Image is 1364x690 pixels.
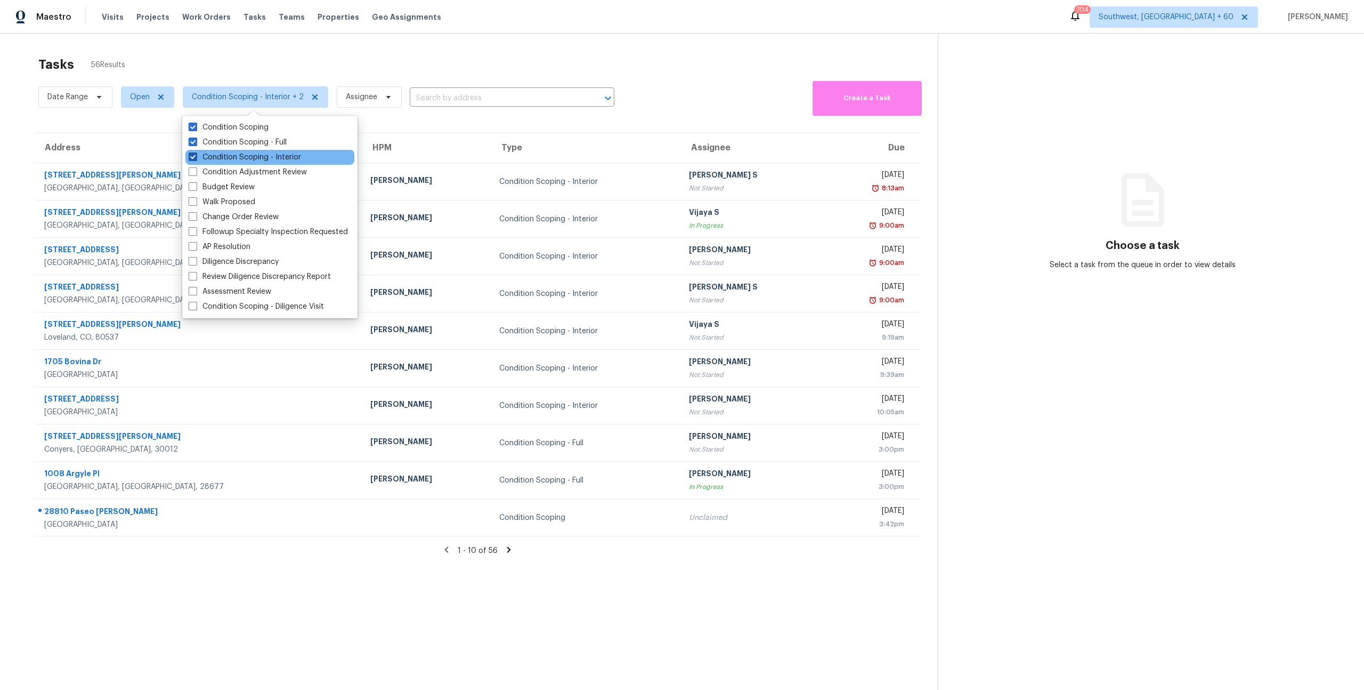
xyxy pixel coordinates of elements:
img: Overdue Alarm Icon [868,220,877,231]
label: Condition Scoping [189,122,269,133]
label: AP Resolution [189,242,250,252]
div: Condition Scoping - Interior [499,288,672,299]
div: [PERSON_NAME] [370,436,483,450]
div: Not Started [689,295,813,306]
div: Condition Scoping - Interior [499,251,672,262]
div: 9:19am [830,332,904,343]
div: In Progress [689,482,813,492]
span: Assignee [346,92,377,102]
div: 3:00pm [830,482,904,492]
div: [DATE] [830,468,904,482]
div: [PERSON_NAME] [370,287,483,300]
label: Assessment Review [189,286,271,297]
div: [DATE] [830,282,904,295]
th: HPM [362,133,491,163]
label: Condition Scoping - Interior [189,152,301,163]
div: [PERSON_NAME] [689,431,813,444]
h2: Tasks [38,59,74,70]
span: Create a Task [818,92,916,105]
div: Vijaya S [689,207,813,220]
div: [PERSON_NAME] [689,356,813,370]
div: [PERSON_NAME] [689,468,813,482]
div: [GEOGRAPHIC_DATA] [44,370,353,380]
div: [PERSON_NAME] S [689,282,813,295]
div: [STREET_ADDRESS][PERSON_NAME] [44,207,353,220]
label: Diligence Discrepancy [189,256,279,267]
div: 1008 Argyle Pl [44,468,353,482]
input: Search by address [410,90,584,107]
div: Not Started [689,183,813,194]
div: 3:42pm [830,519,904,529]
div: 10:05am [830,407,904,418]
span: Visits [102,12,124,22]
span: Southwest, [GEOGRAPHIC_DATA] + 60 [1099,12,1233,22]
span: Geo Assignments [372,12,441,22]
div: Condition Scoping - Interior [499,176,672,187]
div: [PERSON_NAME] [370,474,483,487]
div: [GEOGRAPHIC_DATA], [GEOGRAPHIC_DATA], 85043 [44,220,353,231]
div: [STREET_ADDRESS][PERSON_NAME] [44,170,353,183]
div: In Progress [689,220,813,231]
img: Overdue Alarm Icon [871,183,880,194]
span: Properties [318,12,359,22]
div: Condition Scoping - Full [499,475,672,486]
div: [PERSON_NAME] [689,244,813,258]
label: Condition Scoping - Full [189,137,287,148]
th: Assignee [680,133,821,163]
div: 9:39am [830,370,904,380]
div: 3:00pm [830,444,904,455]
div: [STREET_ADDRESS] [44,394,353,407]
div: [PERSON_NAME] [370,362,483,375]
div: [STREET_ADDRESS] [44,282,353,295]
div: Condition Scoping - Interior [499,214,672,224]
div: [GEOGRAPHIC_DATA] [44,519,353,530]
div: 28810 Paseo [PERSON_NAME] [44,506,353,519]
button: Open [600,91,615,106]
div: [DATE] [830,207,904,220]
th: Due [821,133,921,163]
span: Condition Scoping - Interior + 2 [192,92,304,102]
label: Condition Scoping - Diligence Visit [189,301,324,312]
div: Select a task from the queue in order to view details [1041,260,1245,270]
label: Condition Adjustment Review [189,167,307,178]
div: [GEOGRAPHIC_DATA] [44,407,353,418]
span: Tasks [243,13,266,21]
div: [PERSON_NAME] [370,175,483,188]
div: Not Started [689,332,813,343]
div: 1705 Bovina Dr [44,356,353,370]
span: Work Orders [182,12,231,22]
label: Walk Proposed [189,197,255,207]
label: Review Diligence Discrepancy Report [189,271,331,282]
div: Loveland, CO, 80537 [44,332,353,343]
div: [PERSON_NAME] [689,394,813,407]
div: [DATE] [830,319,904,332]
div: [DATE] [830,394,904,407]
div: [GEOGRAPHIC_DATA], [GEOGRAPHIC_DATA], 45040 [44,258,353,268]
div: Condition Scoping - Full [499,438,672,448]
div: [STREET_ADDRESS][PERSON_NAME] [44,431,353,444]
div: Condition Scoping [499,512,672,523]
label: Change Order Review [189,212,279,222]
th: Type [491,133,680,163]
div: [PERSON_NAME] [370,250,483,263]
h3: Choose a task [1106,240,1180,251]
div: 9:00am [877,220,904,231]
img: Overdue Alarm Icon [868,258,877,268]
div: 8:13am [880,183,904,194]
div: [DATE] [830,506,904,519]
div: [GEOGRAPHIC_DATA], [GEOGRAPHIC_DATA], 37221 [44,183,353,194]
div: Not Started [689,258,813,268]
button: Create a Task [813,81,922,116]
div: Condition Scoping - Interior [499,326,672,336]
img: Overdue Alarm Icon [868,295,877,306]
div: 704 [1076,4,1089,15]
span: [PERSON_NAME] [1284,12,1348,22]
div: [PERSON_NAME] [370,399,483,412]
span: Projects [136,12,169,22]
div: [GEOGRAPHIC_DATA], [GEOGRAPHIC_DATA], 27525 [44,295,353,306]
span: 56 Results [91,60,125,70]
div: [DATE] [830,356,904,370]
div: [PERSON_NAME] [370,212,483,226]
div: [PERSON_NAME] S [689,170,813,183]
div: [PERSON_NAME] [370,324,483,338]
